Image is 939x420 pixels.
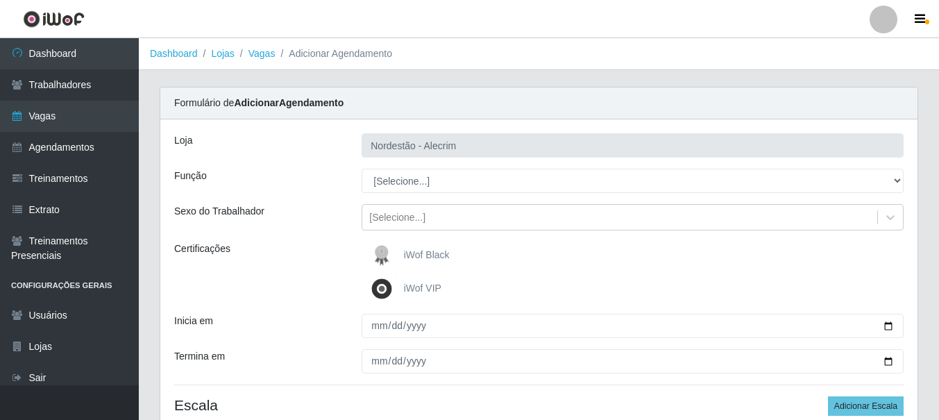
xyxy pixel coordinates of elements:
img: CoreUI Logo [23,10,85,28]
label: Sexo do Trabalhador [174,204,264,219]
input: 00/00/0000 [362,314,904,338]
label: Inicia em [174,314,213,328]
img: iWof Black [368,242,401,269]
h4: Escala [174,396,904,414]
button: Adicionar Escala [828,396,904,416]
span: iWof Black [404,249,450,260]
a: Dashboard [150,48,198,59]
label: Loja [174,133,192,148]
a: Vagas [248,48,276,59]
strong: Adicionar Agendamento [234,97,344,108]
input: 00/00/0000 [362,349,904,373]
a: Lojas [211,48,234,59]
div: [Selecione...] [369,210,425,225]
div: Formulário de [160,87,917,119]
label: Função [174,169,207,183]
label: Termina em [174,349,225,364]
span: iWof VIP [404,283,441,294]
label: Certificações [174,242,230,256]
nav: breadcrumb [139,38,939,70]
li: Adicionar Agendamento [275,47,392,61]
img: iWof VIP [368,275,401,303]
